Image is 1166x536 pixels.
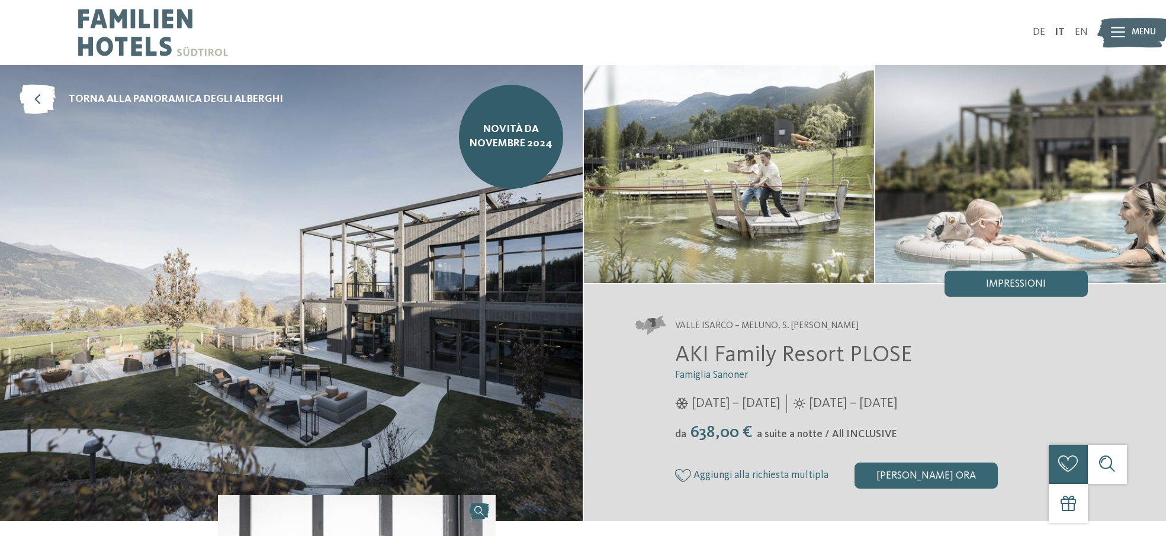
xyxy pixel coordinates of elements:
i: Orari d'apertura inverno [675,398,689,410]
a: IT [1055,27,1065,37]
i: Orari d'apertura estate [794,398,805,410]
a: torna alla panoramica degli alberghi [20,85,283,114]
span: [DATE] – [DATE] [692,394,780,413]
span: NOVITÀ da novembre 2024 [469,123,554,152]
img: AKI: tutto quello che un bimbo può desiderare [875,65,1166,283]
span: torna alla panoramica degli alberghi [69,92,283,107]
span: da [675,429,686,439]
span: Impressioni [986,279,1046,290]
img: AKI: tutto quello che un bimbo può desiderare [584,65,875,283]
span: Famiglia Sanoner [675,370,748,380]
span: 638,00 € [688,424,756,441]
span: AKI Family Resort PLOSE [675,344,913,367]
span: Aggiungi alla richiesta multipla [693,470,828,481]
span: a suite a notte / All INCLUSIVE [757,429,897,439]
a: EN [1075,27,1088,37]
div: [PERSON_NAME] ora [855,463,998,489]
a: DE [1033,27,1045,37]
span: [DATE] – [DATE] [809,394,897,413]
span: Valle Isarco – Meluno, S. [PERSON_NAME] [675,320,859,333]
span: Menu [1132,26,1156,39]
